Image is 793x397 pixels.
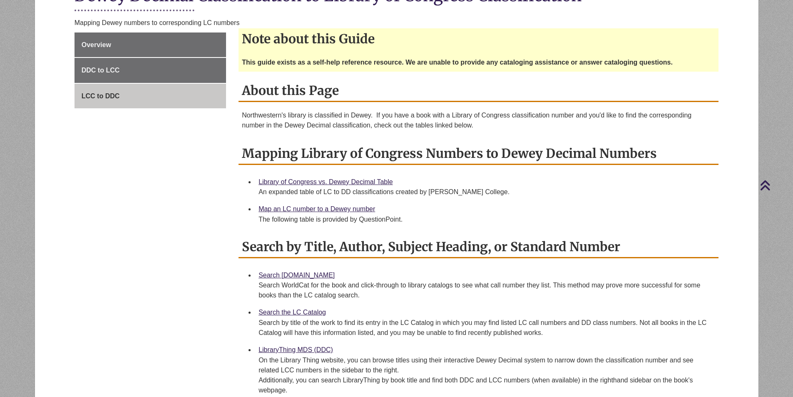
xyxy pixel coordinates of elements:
h2: Mapping Library of Congress Numbers to Dewey Decimal Numbers [239,143,718,165]
a: Library of Congress vs. Dewey Decimal Table [259,178,393,185]
h2: About this Page [239,80,718,102]
a: LCC to DDC [75,84,226,109]
span: Overview [82,41,111,48]
p: Northwestern's library is classified in Dewey. If you have a book with a Library of Congress clas... [242,110,715,130]
a: Overview [75,32,226,57]
div: An expanded table of LC to DD classifications created by [PERSON_NAME] College. [259,187,712,197]
h2: Note about this Guide [239,28,718,49]
a: Map an LC number to a Dewey number [259,205,375,212]
h2: Search by Title, Author, Subject Heading, or Standard Number [239,236,718,258]
div: The following table is provided by QuestionPoint. [259,215,712,225]
span: Mapping Dewey numbers to corresponding LC numbers [75,19,240,26]
span: DDC to LCC [82,67,120,74]
a: Back to Top [760,180,791,191]
a: DDC to LCC [75,58,226,83]
div: On the Library Thing website, you can browse titles using their interactive Dewey Decimal system ... [259,355,712,395]
div: Guide Page Menu [75,32,226,109]
div: Search WorldCat for the book and click-through to library catalogs to see what call number they l... [259,280,712,300]
div: Search by title of the work to find its entry in the LC Catalog in which you may find listed LC c... [259,318,712,338]
span: LCC to DDC [82,92,120,100]
a: LibraryThing MDS (DDC) [259,346,333,353]
strong: This guide exists as a self-help reference resource. We are unable to provide any cataloging assi... [242,59,673,66]
a: Search the LC Catalog [259,309,326,316]
a: Search [DOMAIN_NAME] [259,272,335,279]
